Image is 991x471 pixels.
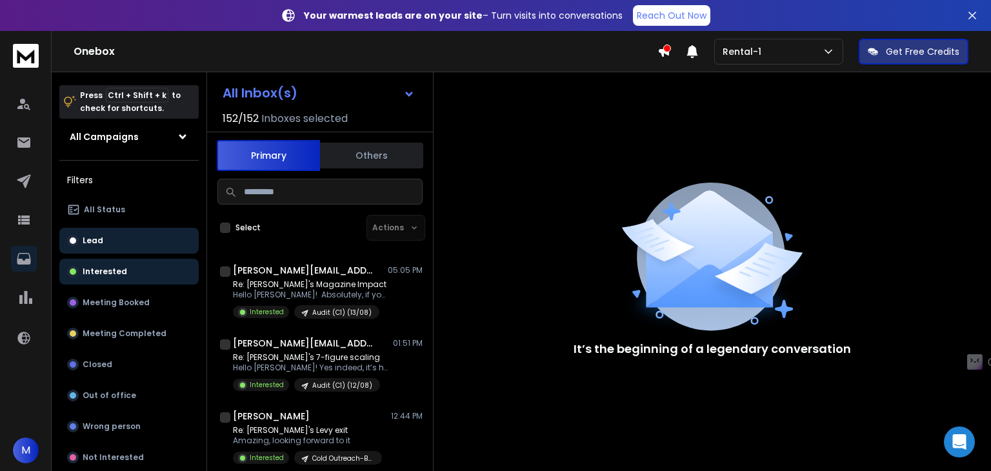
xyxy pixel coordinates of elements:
p: Hello [PERSON_NAME]! Yes indeed, it’s humans [233,363,388,373]
button: Interested [59,259,199,285]
button: All Inbox(s) [212,80,425,106]
p: Re: [PERSON_NAME]'s Levy exit [233,425,382,436]
img: logo [13,44,39,68]
p: It’s the beginning of a legendary conversation [574,340,851,358]
button: Closed [59,352,199,377]
p: Interested [250,307,284,317]
h1: All Inbox(s) [223,86,297,99]
p: Interested [250,453,284,463]
p: Press to check for shortcuts. [80,89,181,115]
button: Meeting Completed [59,321,199,346]
p: Closed [83,359,112,370]
p: Not Interested [83,452,144,463]
h1: [PERSON_NAME][EMAIL_ADDRESS][DOMAIN_NAME] [233,337,375,350]
p: Out of office [83,390,136,401]
p: 05:05 PM [388,265,423,276]
button: Primary [217,140,320,171]
p: 12:44 PM [391,411,423,421]
span: 152 / 152 [223,111,259,126]
strong: Your warmest leads are on your site [304,9,483,22]
p: Audit (C1) (13/08) [312,308,372,317]
button: Get Free Credits [859,39,968,65]
button: M [13,437,39,463]
p: 01:51 PM [393,338,423,348]
p: Interested [83,266,127,277]
button: All Status [59,197,199,223]
button: Out of office [59,383,199,408]
h3: Filters [59,171,199,189]
p: Rental-1 [723,45,766,58]
button: Meeting Booked [59,290,199,316]
p: Meeting Completed [83,328,166,339]
label: Select [235,223,261,233]
h1: [PERSON_NAME] [233,410,310,423]
button: Others [320,141,423,170]
button: Lead [59,228,199,254]
div: Open Intercom Messenger [944,426,975,457]
button: Not Interested [59,445,199,470]
p: Audit (C1) (12/08) [312,381,372,390]
p: Meeting Booked [83,297,150,308]
h1: [PERSON_NAME][EMAIL_ADDRESS][DOMAIN_NAME] [233,264,375,277]
p: Lead [83,235,103,246]
button: All Campaigns [59,124,199,150]
p: Interested [250,380,284,390]
span: Ctrl + Shift + k [106,88,168,103]
p: Hello [PERSON_NAME]! Absolutely, if you want [233,290,388,300]
p: All Status [84,205,125,215]
p: – Turn visits into conversations [304,9,623,22]
p: Re: [PERSON_NAME]'s Magazine Impact [233,279,388,290]
a: Reach Out Now [633,5,710,26]
p: Re: [PERSON_NAME]'s 7-figure scaling [233,352,388,363]
h3: Inboxes selected [261,111,348,126]
p: Reach Out Now [637,9,706,22]
button: Wrong person [59,414,199,439]
h1: Onebox [74,44,657,59]
h1: All Campaigns [70,130,139,143]
p: Amazing, looking forward to it [233,436,382,446]
p: Cold Outreach-B7 (12/08) [312,454,374,463]
p: Wrong person [83,421,141,432]
p: Get Free Credits [886,45,959,58]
